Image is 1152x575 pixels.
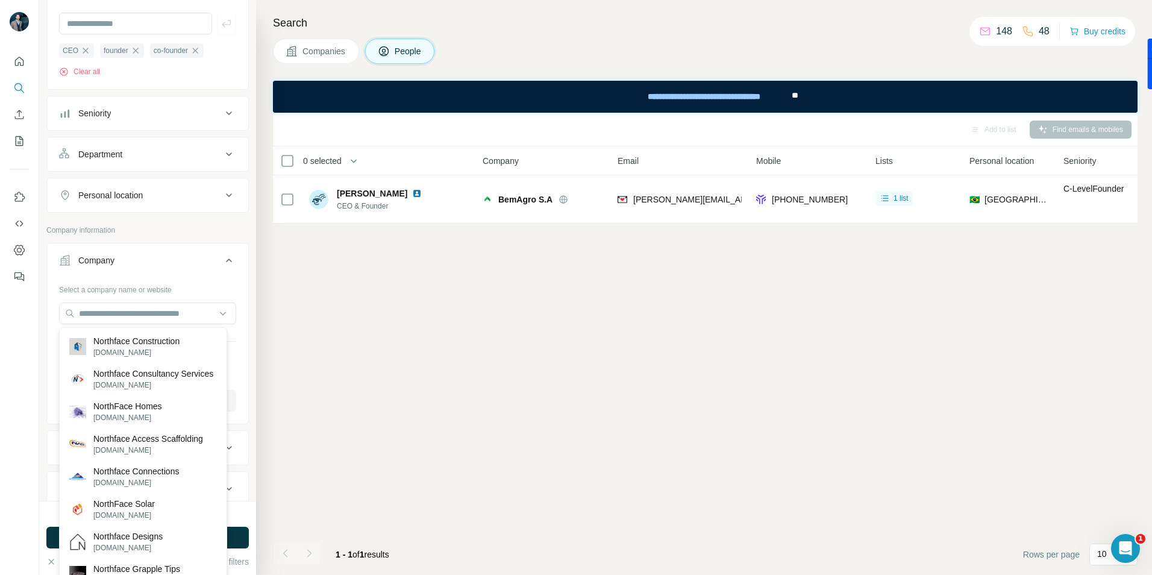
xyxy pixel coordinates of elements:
span: co-founder [154,45,188,56]
img: provider findymail logo [618,193,627,206]
img: Northface Designs [69,533,86,550]
p: NorthFace Solar [93,498,155,510]
span: Rows per page [1023,548,1080,561]
span: founder [104,45,128,56]
p: Northface Consultancy Services [93,368,213,380]
span: 1 - 1 [336,550,352,559]
p: Company information [46,225,249,236]
button: Industry [47,433,248,462]
button: My lists [10,130,29,152]
p: Northface Access Scaffolding [93,433,203,445]
img: NorthFace Homes [69,403,86,420]
span: 1 [360,550,365,559]
button: Use Surfe on LinkedIn [10,186,29,208]
button: Quick start [10,51,29,72]
button: Seniority [47,99,248,128]
button: Clear [46,556,81,568]
button: Buy credits [1069,23,1125,40]
button: Feedback [10,266,29,287]
div: Company [78,254,114,266]
iframe: Intercom live chat [1111,534,1140,563]
img: provider forager logo [756,193,766,206]
img: Logo of BemAgro S.A [483,195,492,204]
p: 10 [1097,548,1107,560]
button: Personal location [47,181,248,210]
p: [DOMAIN_NAME] [93,412,162,423]
span: Company [483,155,519,167]
span: Companies [302,45,346,57]
p: Northface Designs [93,530,163,542]
button: Clear all [59,66,100,77]
button: Dashboard [10,239,29,261]
img: LinkedIn logo [412,189,422,198]
span: [GEOGRAPHIC_DATA] [985,193,1049,206]
span: BemAgro S.A [498,193,553,206]
img: Avatar [10,12,29,31]
span: [PHONE_NUMBER] [772,195,848,204]
span: Email [618,155,639,167]
button: Company [47,246,248,280]
span: 0 selected [303,155,342,167]
p: 48 [1039,24,1050,39]
span: 1 [1136,534,1145,544]
span: People [395,45,422,57]
span: C-Level Founder [1063,184,1124,193]
div: Seniority [78,107,111,119]
button: HQ location [47,474,248,503]
button: Use Surfe API [10,213,29,234]
button: Search [10,77,29,99]
span: CEO & Founder [337,201,427,212]
p: [DOMAIN_NAME] [93,510,155,521]
p: [DOMAIN_NAME] [93,380,213,391]
img: Northface Construction [69,338,86,355]
span: Mobile [756,155,781,167]
span: 1 list [894,193,909,204]
p: [DOMAIN_NAME] [93,477,179,488]
p: 148 [996,24,1012,39]
span: results [336,550,389,559]
img: NorthFace Solar [69,501,86,518]
button: Enrich CSV [10,104,29,125]
img: Northface Connections [69,468,86,485]
div: Department [78,148,122,160]
span: of [352,550,360,559]
p: [DOMAIN_NAME] [93,542,163,553]
span: [PERSON_NAME][EMAIL_ADDRESS][PERSON_NAME][DOMAIN_NAME] [633,195,915,204]
button: Department [47,140,248,169]
p: [DOMAIN_NAME] [93,347,180,358]
div: Select a company name or website [59,280,236,295]
iframe: Banner [273,81,1138,113]
p: Northface Connections [93,465,179,477]
div: Personal location [78,189,143,201]
span: [PERSON_NAME] [337,187,407,200]
p: Northface Grapple Tips [93,563,180,575]
img: Avatar [309,190,328,209]
p: Northface Construction [93,335,180,347]
span: Lists [875,155,893,167]
img: Northface Consultancy Services [69,371,86,388]
span: Seniority [1063,155,1096,167]
h4: Search [273,14,1138,31]
p: [DOMAIN_NAME] [93,445,203,456]
span: 🇧🇷 [969,193,980,206]
span: CEO [63,45,78,56]
button: Run search [46,527,249,548]
p: NorthFace Homes [93,400,162,412]
img: Northface Access Scaffolding [69,436,86,453]
span: Personal location [969,155,1034,167]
